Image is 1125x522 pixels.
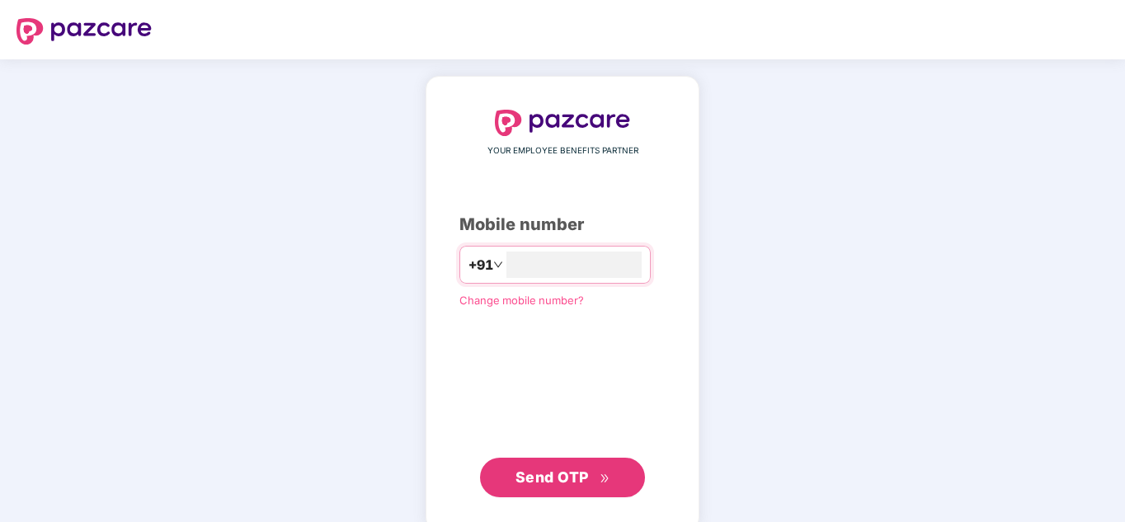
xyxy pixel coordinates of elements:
span: double-right [600,473,610,484]
span: YOUR EMPLOYEE BENEFITS PARTNER [487,144,638,158]
span: Send OTP [515,468,589,486]
button: Send OTPdouble-right [480,458,645,497]
div: Mobile number [459,212,666,237]
img: logo [495,110,630,136]
span: down [493,260,503,270]
a: Change mobile number? [459,294,584,307]
span: +91 [468,255,493,275]
img: logo [16,18,152,45]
